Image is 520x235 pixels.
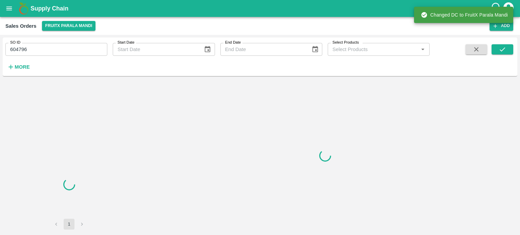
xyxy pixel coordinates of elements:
[1,1,17,16] button: open drawer
[42,21,96,31] button: Select DC
[201,43,214,56] button: Choose date
[491,2,502,15] div: customer-support
[17,2,30,15] img: logo
[220,43,306,56] input: End Date
[490,21,513,31] button: Add
[309,43,322,56] button: Choose date
[30,5,68,12] b: Supply Chain
[225,40,241,45] label: End Date
[5,43,107,56] input: Enter SO ID
[64,219,74,230] button: page 1
[5,61,31,73] button: More
[5,22,37,30] div: Sales Orders
[30,4,491,13] a: Supply Chain
[332,40,359,45] label: Select Products
[10,40,20,45] label: SO ID
[117,40,134,45] label: Start Date
[15,64,30,70] strong: More
[113,43,198,56] input: Start Date
[50,219,88,230] nav: pagination navigation
[502,1,515,16] div: account of current user
[418,45,427,54] button: Open
[330,45,416,54] input: Select Products
[421,9,508,21] div: Changed DC to FruitX Parala Mandi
